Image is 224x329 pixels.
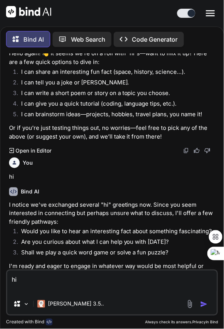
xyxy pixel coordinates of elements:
[15,228,216,238] li: Would you like to hear an interesting fact about something fascinating?
[7,271,217,293] textarea: hi
[46,319,53,326] img: bind-logo
[48,300,104,308] p: [PERSON_NAME] 3.5..
[21,188,39,195] h6: Bind AI
[15,78,216,89] li: I can tell you a joke or [PERSON_NAME].
[183,148,189,154] img: copy
[185,300,194,309] img: attachment
[9,124,216,141] p: Or if you’re just testing things out, no worries—feel free to pick any of the above (or suggest y...
[23,35,44,44] p: Bind AI
[23,301,29,307] img: Pick Models
[6,6,51,17] img: Bind AI
[132,35,178,44] p: Code Generator
[9,49,216,66] p: Hello again! 👋 It seems we’re on a roll with “hi”s—want to mix it up? Here are a few quick option...
[192,320,206,324] span: Privacy
[9,173,216,181] p: hi
[37,300,45,308] img: Claude 3.5 Haiku
[145,320,218,325] p: Always check its answers. in Bind
[15,89,216,100] li: I can write a short poem or story on a topic you choose.
[15,100,216,110] li: I can give you a quick tutorial (coding, language tips, etc.).
[194,148,200,154] img: like
[200,301,208,308] img: icon
[9,201,216,226] p: I notice we've exchanged several "hi" greetings now. Since you seem interested in connecting but ...
[23,159,33,167] h6: You
[15,147,51,154] p: Open in Editor
[15,110,216,121] li: I can brainstorm ideas—projects, hobbies, travel plans, you name it!
[15,238,216,249] li: Are you curious about what I can help you with [DATE]?
[15,68,216,78] li: I can share an interesting fun fact (space, history, science…).
[71,35,105,44] p: Web Search
[15,249,216,259] li: Shall we play a quick word game or solve a fun puzzle?
[9,262,216,288] p: I'm ready and eager to engage in whatever way would be most helpful or enjoyable for you. Feel fr...
[6,319,44,325] p: Created with Bind
[204,148,210,154] img: dislike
